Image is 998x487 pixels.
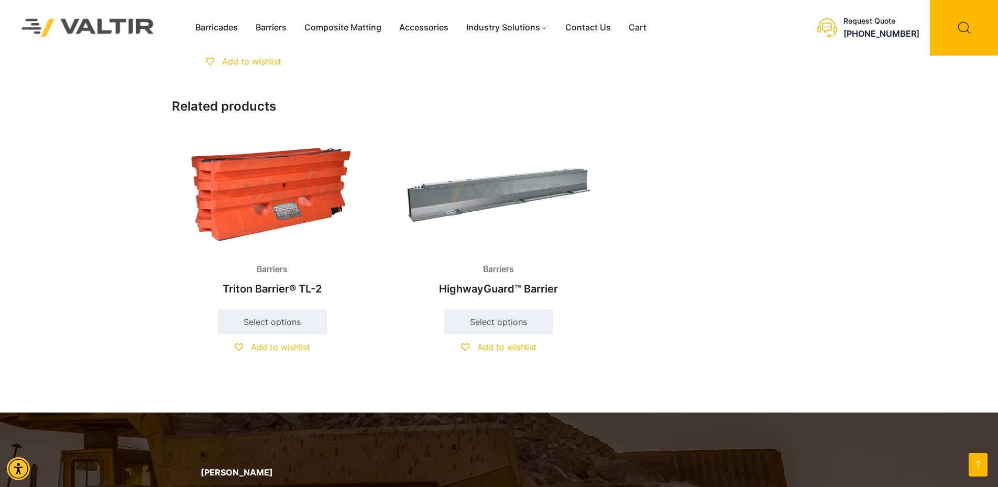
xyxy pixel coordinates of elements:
[249,262,295,277] span: Barriers
[235,342,310,352] a: Add to wishlist
[457,20,556,36] a: Industry Solutions
[206,56,281,67] a: Add to wishlist
[8,5,168,50] img: Valtir Rentals
[477,342,536,352] span: Add to wishlist
[461,342,536,352] a: Add to wishlist
[7,457,30,480] div: Accessibility Menu
[172,133,373,254] img: Barriers
[390,20,457,36] a: Accessories
[247,20,295,36] a: Barriers
[222,56,281,67] span: Add to wishlist
[218,309,327,334] a: Select options for “Triton Barrier® TL-2”
[843,17,919,26] div: Request Quote
[398,133,599,301] a: BarriersHighwayGuard™ Barrier
[251,342,310,352] span: Add to wishlist
[969,453,988,477] a: Open this option
[172,277,373,300] h2: Triton Barrier® TL-2
[201,468,620,478] p: [PERSON_NAME]
[295,20,390,36] a: Composite Matting
[620,20,655,36] a: Cart
[187,20,247,36] a: Barricades
[556,20,620,36] a: Contact Us
[398,277,599,300] h2: HighwayGuard™ Barrier
[843,28,919,39] a: call (888) 496-3625
[172,133,373,301] a: BarriersTriton Barrier® TL-2
[475,262,522,277] span: Barriers
[172,99,827,114] h2: Related products
[398,133,599,254] img: Barriers
[444,309,553,334] a: Select options for “HighwayGuard™ Barrier”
